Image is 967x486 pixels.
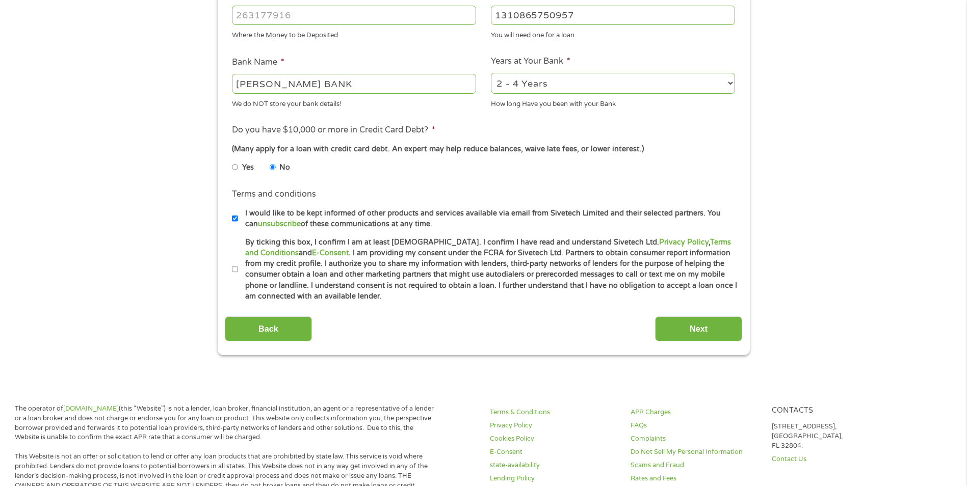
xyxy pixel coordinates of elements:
[232,189,316,200] label: Terms and conditions
[312,249,349,257] a: E-Consent
[631,434,759,444] a: Complaints
[15,404,438,443] p: The operator of (this “Website”) is not a lender, loan broker, financial institution, an agent or...
[772,454,900,464] a: Contact Us
[232,27,476,41] div: Where the Money to be Deposited
[490,408,618,417] a: Terms & Conditions
[491,27,735,41] div: You will need one for a loan.
[491,6,735,25] input: 345634636
[772,422,900,451] p: [STREET_ADDRESS], [GEOGRAPHIC_DATA], FL 32804.
[490,461,618,470] a: state-availability
[631,408,759,417] a: APR Charges
[491,95,735,109] div: How long Have you been with your Bank
[245,238,731,257] a: Terms and Conditions
[225,316,312,341] input: Back
[490,434,618,444] a: Cookies Policy
[238,237,738,302] label: By ticking this box, I confirm I am at least [DEMOGRAPHIC_DATA]. I confirm I have read and unders...
[631,461,759,470] a: Scams and Fraud
[490,474,618,483] a: Lending Policy
[490,447,618,457] a: E-Consent
[631,447,759,457] a: Do Not Sell My Personal Information
[631,421,759,430] a: FAQs
[279,162,290,173] label: No
[242,162,254,173] label: Yes
[238,208,738,230] label: I would like to be kept informed of other products and services available via email from Sivetech...
[491,56,570,67] label: Years at Your Bank
[63,404,119,413] a: [DOMAIN_NAME]
[232,6,476,25] input: 263177916
[490,421,618,430] a: Privacy Policy
[232,125,435,136] label: Do you have $10,000 or more in Credit Card Debt?
[659,238,709,247] a: Privacy Policy
[772,406,900,416] h4: Contacts
[655,316,742,341] input: Next
[232,144,735,155] div: (Many apply for a loan with credit card debt. An expert may help reduce balances, waive late fees...
[631,474,759,483] a: Rates and Fees
[258,220,301,228] a: unsubscribe
[232,95,476,109] div: We do NOT store your bank details!
[232,57,284,68] label: Bank Name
